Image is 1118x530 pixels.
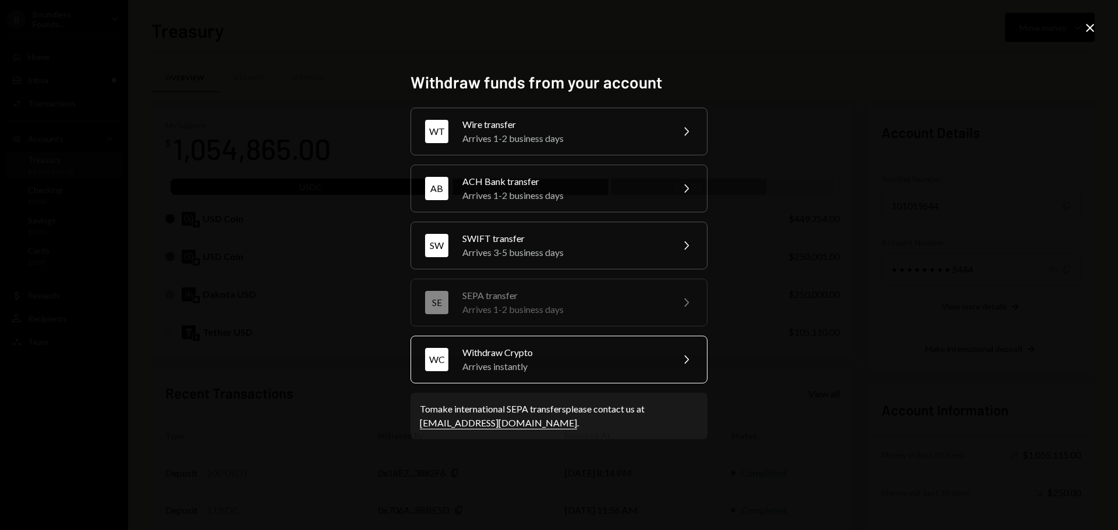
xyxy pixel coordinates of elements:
div: Arrives 3-5 business days [462,246,665,259]
a: [EMAIL_ADDRESS][DOMAIN_NAME] [420,417,577,429]
div: Wire transfer [462,118,665,131]
div: SWIFT transfer [462,232,665,246]
button: WCWithdraw CryptoArrives instantly [411,336,707,383]
div: ACH Bank transfer [462,175,665,188]
div: Withdraw Crypto [462,346,665,360]
div: To make international SEPA transfers please contact us at . [420,402,698,430]
button: SWSWIFT transferArrives 3-5 business days [411,222,707,269]
button: SESEPA transferArrives 1-2 business days [411,279,707,326]
div: SE [425,291,448,314]
div: Arrives 1-2 business days [462,188,665,202]
div: SW [425,234,448,257]
div: AB [425,177,448,200]
h2: Withdraw funds from your account [411,71,707,94]
div: Arrives 1-2 business days [462,131,665,145]
button: ABACH Bank transferArrives 1-2 business days [411,165,707,212]
div: SEPA transfer [462,289,665,303]
div: WT [425,120,448,143]
button: WTWire transferArrives 1-2 business days [411,108,707,155]
div: Arrives 1-2 business days [462,303,665,316]
div: WC [425,348,448,371]
div: Arrives instantly [462,360,665,374]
